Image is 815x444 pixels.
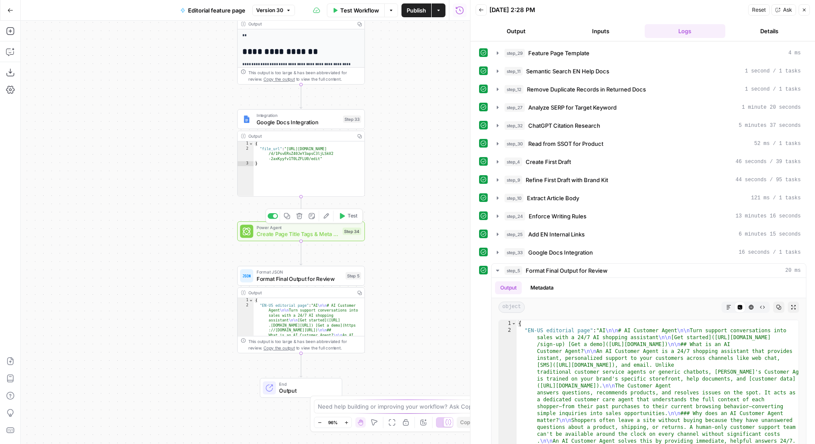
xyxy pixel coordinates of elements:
g: Edge from step_34 to step_5 [300,241,302,265]
button: 4 ms [492,46,806,60]
button: Test [335,211,360,221]
div: This output is too large & has been abbreviated for review. to view the full content. [248,338,361,351]
span: step_27 [505,103,525,112]
button: 6 minutes 15 seconds [492,227,806,241]
div: Power AgentCreate Page Title Tags & Meta Descriptions - ForkStep 34Test [237,221,365,241]
span: step_32 [505,121,525,130]
div: Output [248,290,352,296]
span: Test [348,212,357,220]
span: 44 seconds / 95 tasks [736,176,801,184]
span: 1 minute 20 seconds [742,104,801,111]
span: Editorial feature page [188,6,245,15]
span: ChatGPT Citation Research [528,121,600,130]
span: Toggle code folding, rows 1 through 3 [249,142,254,146]
button: 121 ms / 1 tasks [492,191,806,205]
div: EndOutput [237,378,365,398]
button: 46 seconds / 39 tasks [492,155,806,169]
button: Inputs [560,24,641,38]
button: 13 minutes 16 seconds [492,209,806,223]
span: Power Agent [257,224,339,231]
g: Edge from step_25 to step_33 [300,84,302,108]
div: 1 [499,320,517,327]
span: 121 ms / 1 tasks [751,194,801,202]
button: 5 minutes 37 seconds [492,119,806,132]
span: 46 seconds / 39 tasks [736,158,801,166]
button: Version 30 [252,5,295,16]
button: Reset [748,4,770,16]
span: step_10 [505,194,523,202]
span: Google Docs Integration [257,118,340,126]
span: Read from SSOT for Product [528,139,603,148]
div: 1 [238,298,254,303]
span: step_33 [505,248,525,257]
span: 1 second / 1 tasks [745,85,801,93]
span: 6 minutes 15 seconds [739,230,801,238]
span: Copy the output [263,77,295,82]
div: 3 [238,161,254,166]
span: Feature Page Template [528,49,589,57]
span: Create Page Title Tags & Meta Descriptions - Fork [257,230,339,238]
span: 96% [328,419,338,426]
button: Details [729,24,810,38]
button: 1 second / 1 tasks [492,64,806,78]
span: 13 minutes 16 seconds [736,212,801,220]
button: 1 second / 1 tasks [492,82,806,96]
div: Step 34 [343,227,361,235]
div: Step 5 [345,272,361,280]
span: step_9 [505,176,522,184]
button: Output [476,24,557,38]
span: step_11 [505,67,523,76]
span: Refine First Draft with Brand Kit [526,176,608,184]
span: Output [279,387,335,395]
button: Logs [645,24,726,38]
span: Ask [783,6,792,14]
img: Instagram%20post%20-%201%201.png [242,115,251,123]
span: step_30 [505,139,525,148]
div: 1 [238,142,254,146]
span: End [279,381,335,387]
span: Create First Draft [526,157,571,166]
span: Format Final Output for Review [526,266,608,275]
button: 1 minute 20 seconds [492,101,806,114]
div: IntegrationGoogle Docs IntegrationStep 33Output{ "file_url":"[URL][DOMAIN_NAME] /d/1PsvERsZ40JeY3... [237,109,365,196]
div: Output [248,21,352,27]
span: step_29 [505,49,525,57]
span: 16 seconds / 1 tasks [739,249,801,256]
span: step_12 [505,85,523,94]
span: step_25 [505,230,525,239]
div: 2 [238,146,254,161]
div: This output is too large & has been abbreviated for review. to view the full content. [248,69,361,83]
span: Toggle code folding, rows 1 through 4 [511,320,516,327]
button: Ask [771,4,796,16]
span: Publish [407,6,426,15]
button: Output [495,281,522,294]
span: Format JSON [257,269,342,275]
span: step_5 [505,266,522,275]
button: Metadata [525,281,559,294]
span: Add EN Internal Links [528,230,585,239]
button: 44 seconds / 95 tasks [492,173,806,187]
span: Google Docs Integration [528,248,593,257]
span: Remove Duplicate Records in Returned Docs [527,85,646,94]
button: 52 ms / 1 tasks [492,137,806,151]
span: step_24 [505,212,525,220]
span: step_4 [505,157,522,166]
button: Copy [457,417,476,428]
span: Toggle code folding, rows 1 through 3 [249,298,254,303]
div: Output [248,133,352,139]
div: Format JSONFormat Final Output for ReviewStep 5Output{ "EN-US editorial page":"AI\n\n# AI Custome... [237,266,365,353]
g: Edge from step_5 to end [300,353,302,377]
span: Reset [752,6,766,14]
button: Editorial feature page [175,3,251,17]
span: Integration [257,112,340,119]
button: Test Workflow [327,3,384,17]
span: 52 ms / 1 tasks [754,140,801,148]
span: Extract Article Body [527,194,579,202]
span: object [498,302,525,313]
span: 20 ms [785,267,801,274]
span: 4 ms [788,49,801,57]
span: Enforce Writing Rules [529,212,586,220]
span: Copy [460,419,473,426]
span: Test Workflow [340,6,379,15]
button: Publish [401,3,431,17]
